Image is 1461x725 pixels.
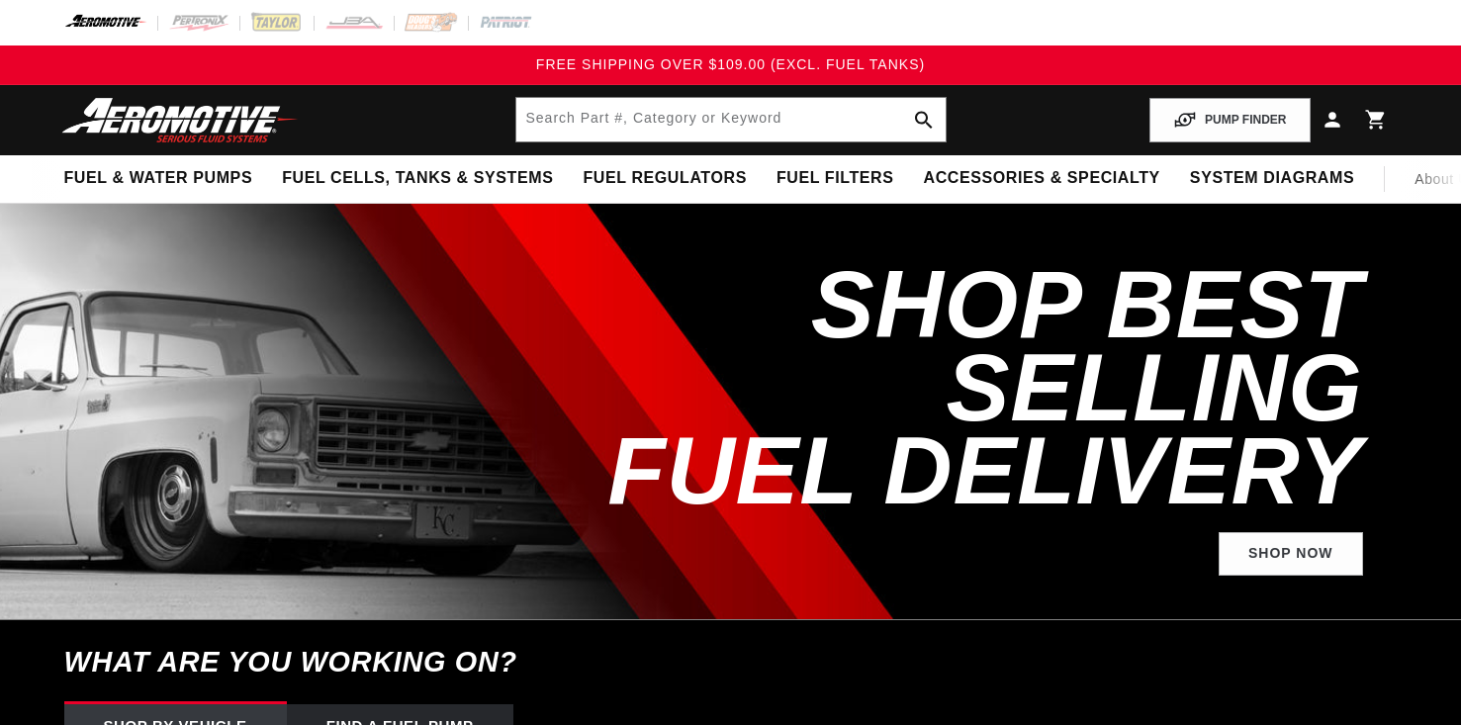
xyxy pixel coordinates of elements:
[1190,168,1354,189] span: System Diagrams
[902,98,946,141] button: search button
[1219,532,1363,577] a: Shop Now
[1175,155,1369,202] summary: System Diagrams
[49,155,268,202] summary: Fuel & Water Pumps
[568,155,761,202] summary: Fuel Regulators
[267,155,568,202] summary: Fuel Cells, Tanks & Systems
[64,168,253,189] span: Fuel & Water Pumps
[776,168,894,189] span: Fuel Filters
[516,98,946,141] input: Search by Part Number, Category or Keyword
[15,620,1447,704] h6: What are you working on?
[56,97,304,143] img: Aeromotive
[909,155,1175,202] summary: Accessories & Specialty
[1149,98,1310,142] button: PUMP FINDER
[924,168,1160,189] span: Accessories & Specialty
[517,263,1363,512] h2: SHOP BEST SELLING FUEL DELIVERY
[762,155,909,202] summary: Fuel Filters
[583,168,746,189] span: Fuel Regulators
[282,168,553,189] span: Fuel Cells, Tanks & Systems
[536,56,925,72] span: FREE SHIPPING OVER $109.00 (EXCL. FUEL TANKS)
